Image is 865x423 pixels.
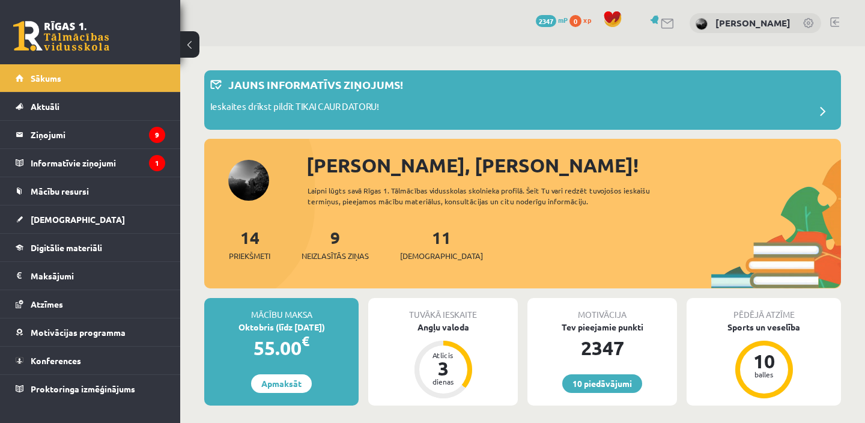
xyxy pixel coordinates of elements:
a: 2347 mP [536,15,568,25]
div: 10 [746,351,782,371]
a: Maksājumi [16,262,165,290]
span: Atzīmes [31,299,63,309]
span: [DEMOGRAPHIC_DATA] [31,214,125,225]
a: Proktoringa izmēģinājums [16,375,165,403]
span: Motivācijas programma [31,327,126,338]
a: 11[DEMOGRAPHIC_DATA] [400,227,483,262]
a: Rīgas 1. Tālmācības vidusskola [13,21,109,51]
p: Ieskaites drīkst pildīt TIKAI CAUR DATORU! [210,100,379,117]
a: Jauns informatīvs ziņojums! Ieskaites drīkst pildīt TIKAI CAUR DATORU! [210,76,835,124]
i: 9 [149,127,165,143]
span: 0 [569,15,581,27]
a: Angļu valoda Atlicis 3 dienas [368,321,518,400]
img: Daniela Ņeupokojeva [696,18,708,30]
span: Sākums [31,73,61,84]
div: 2347 [527,333,677,362]
div: Angļu valoda [368,321,518,333]
legend: Maksājumi [31,262,165,290]
div: Sports un veselība [687,321,841,333]
span: [DEMOGRAPHIC_DATA] [400,250,483,262]
a: Aktuāli [16,93,165,120]
div: Oktobris (līdz [DATE]) [204,321,359,333]
a: Ziņojumi9 [16,121,165,148]
div: 55.00 [204,333,359,362]
span: mP [558,15,568,25]
i: 1 [149,155,165,171]
a: 9Neizlasītās ziņas [302,227,369,262]
a: Sākums [16,64,165,92]
span: Priekšmeti [229,250,270,262]
span: Aktuāli [31,101,59,112]
div: [PERSON_NAME], [PERSON_NAME]! [306,151,841,180]
a: [DEMOGRAPHIC_DATA] [16,205,165,233]
span: € [302,332,309,350]
span: Neizlasītās ziņas [302,250,369,262]
a: Digitālie materiāli [16,234,165,261]
div: Motivācija [527,298,677,321]
div: Laipni lūgts savā Rīgas 1. Tālmācības vidusskolas skolnieka profilā. Šeit Tu vari redzēt tuvojošo... [308,185,690,207]
span: xp [583,15,591,25]
a: Atzīmes [16,290,165,318]
div: Tev pieejamie punkti [527,321,677,333]
a: 14Priekšmeti [229,227,270,262]
div: Tuvākā ieskaite [368,298,518,321]
div: Atlicis [425,351,461,359]
div: dienas [425,378,461,385]
span: Mācību resursi [31,186,89,196]
span: 2347 [536,15,556,27]
div: Pēdējā atzīme [687,298,841,321]
p: Jauns informatīvs ziņojums! [228,76,403,93]
a: 10 piedāvājumi [562,374,642,393]
span: Digitālie materiāli [31,242,102,253]
a: Informatīvie ziņojumi1 [16,149,165,177]
a: Apmaksāt [251,374,312,393]
a: 0 xp [569,15,597,25]
legend: Ziņojumi [31,121,165,148]
a: Mācību resursi [16,177,165,205]
span: Konferences [31,355,81,366]
legend: Informatīvie ziņojumi [31,149,165,177]
div: Mācību maksa [204,298,359,321]
a: [PERSON_NAME] [715,17,791,29]
a: Motivācijas programma [16,318,165,346]
span: Proktoringa izmēģinājums [31,383,135,394]
div: balles [746,371,782,378]
a: Konferences [16,347,165,374]
div: 3 [425,359,461,378]
a: Sports un veselība 10 balles [687,321,841,400]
